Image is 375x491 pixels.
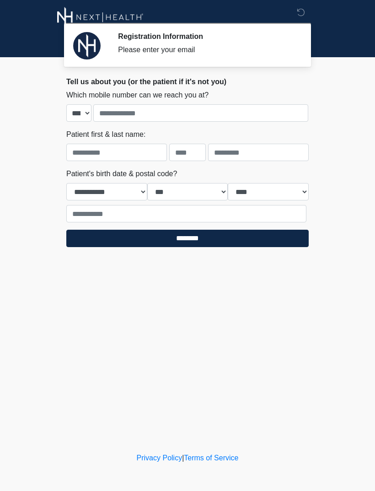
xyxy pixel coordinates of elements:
[184,454,238,462] a: Terms of Service
[66,129,145,140] label: Patient first & last name:
[118,32,295,41] h2: Registration Information
[137,454,182,462] a: Privacy Policy
[66,77,309,86] h2: Tell us about you (or the patient if it's not you)
[118,44,295,55] div: Please enter your email
[66,168,177,179] label: Patient's birth date & postal code?
[66,90,209,101] label: Which mobile number can we reach you at?
[57,7,144,27] img: Next-Health Montecito Logo
[182,454,184,462] a: |
[73,32,101,59] img: Agent Avatar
